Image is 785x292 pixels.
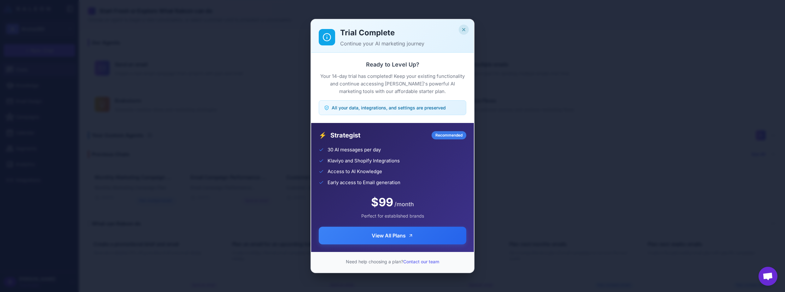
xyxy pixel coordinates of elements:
[432,131,466,139] div: Recommended
[328,168,382,175] span: Access to AI Knowledge
[319,213,466,219] div: Perfect for established brands
[372,232,406,239] span: View All Plans
[319,60,466,69] h3: Ready to Level Up?
[759,267,777,286] div: Open chat
[319,258,466,265] p: Need help choosing a plan?
[340,27,466,38] h2: Trial Complete
[459,25,469,35] button: Close
[394,200,414,208] span: /month
[403,259,439,264] a: Contact our team
[330,131,428,140] span: Strategist
[319,73,466,95] p: Your 14-day trial has completed! Keep your existing functionality and continue accessing [PERSON_...
[328,146,381,154] span: 30 AI messages per day
[328,157,400,165] span: Klaviyo and Shopify Integrations
[332,104,446,111] span: All your data, integrations, and settings are preserved
[340,40,466,47] p: Continue your AI marketing journey
[319,131,327,140] span: ⚡
[371,194,393,211] span: $99
[319,227,466,244] button: View All Plans
[328,179,400,186] span: Early access to Email generation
